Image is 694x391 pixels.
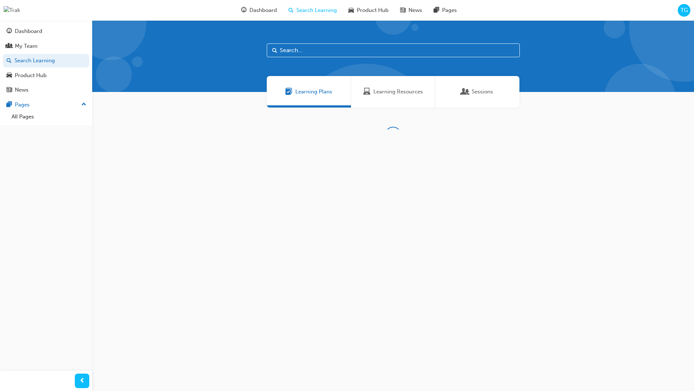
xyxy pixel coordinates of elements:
[394,3,428,18] a: news-iconNews
[295,88,332,96] span: Learning Plans
[15,42,38,50] div: My Team
[462,88,469,96] span: Sessions
[4,6,20,14] img: Trak
[283,3,343,18] a: search-iconSearch Learning
[348,6,354,15] span: car-icon
[15,27,42,35] div: Dashboard
[7,43,12,50] span: people-icon
[7,58,12,64] span: search-icon
[3,39,89,53] a: My Team
[288,6,294,15] span: search-icon
[442,6,457,14] span: Pages
[7,87,12,93] span: news-icon
[3,69,89,82] a: Product Hub
[472,88,493,96] span: Sessions
[434,6,439,15] span: pages-icon
[7,28,12,35] span: guage-icon
[80,377,85,386] span: prev-icon
[3,25,89,38] a: Dashboard
[249,6,277,14] span: Dashboard
[296,6,337,14] span: Search Learning
[3,23,89,98] button: DashboardMy TeamSearch LearningProduct HubNews
[428,3,463,18] a: pages-iconPages
[343,3,394,18] a: car-iconProduct Hub
[285,88,292,96] span: Learning Plans
[3,98,89,112] button: Pages
[373,88,423,96] span: Learning Resources
[678,4,690,17] button: TG
[267,43,520,57] input: Search...
[15,71,47,80] div: Product Hub
[267,76,351,108] a: Learning PlansLearning Plans
[235,3,283,18] a: guage-iconDashboard
[357,6,389,14] span: Product Hub
[7,72,12,79] span: car-icon
[363,88,370,96] span: Learning Resources
[681,6,688,14] span: TG
[272,46,277,55] span: Search
[435,76,519,108] a: SessionsSessions
[81,100,86,109] span: up-icon
[241,6,247,15] span: guage-icon
[3,54,89,67] a: Search Learning
[15,101,30,109] div: Pages
[408,6,422,14] span: News
[351,76,435,108] a: Learning ResourcesLearning Resources
[400,6,406,15] span: news-icon
[9,111,89,122] a: All Pages
[3,83,89,97] a: News
[7,102,12,108] span: pages-icon
[15,86,29,94] div: News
